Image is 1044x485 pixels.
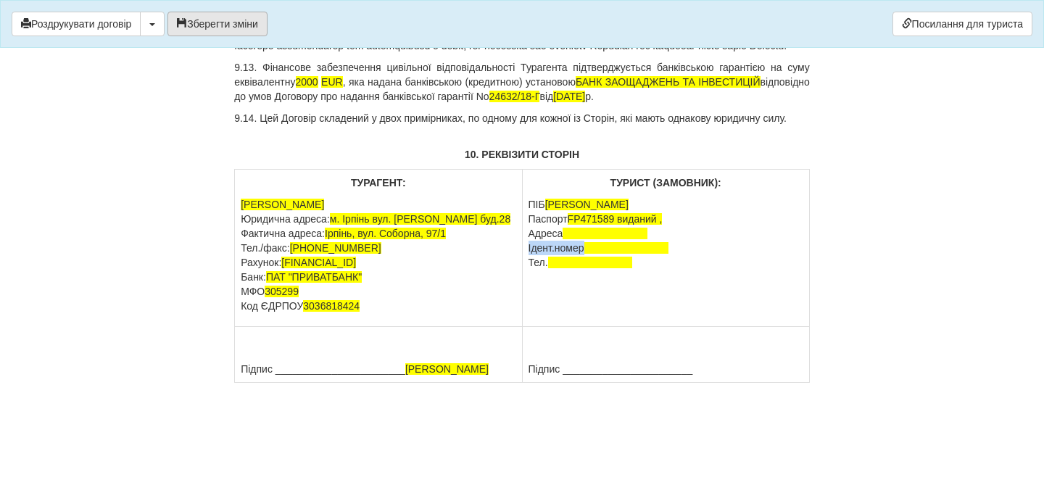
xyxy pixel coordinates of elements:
span: ПАТ "ПРИВАТБАНК" [266,271,362,283]
span: [PERSON_NAME] [545,199,629,210]
span: Ірпінь, вул. Соборна, 97/1 [325,228,446,239]
a: Посилання для туриста [892,12,1032,36]
span: EUR [321,76,343,88]
span: 24632/18-Г [489,91,540,102]
span: [DATE] [553,91,585,102]
span: 3036818424 [303,300,360,312]
p: Юридична адреса: Фактична адреса: Тел./факс: Рахунок: Банк: МФО Код ЄДРПОУ [241,197,515,313]
span: [PHONE_NUMBER] [290,242,381,254]
span: [PERSON_NAME] [241,199,324,210]
p: 9.13. Фінансове забезпечення цивільної відповідальності Турагента підтверджується банківською гар... [234,60,810,104]
span: м. Ірпінь вул. [PERSON_NAME] буд.28 [330,213,510,225]
td: Підпис _______________________ [522,327,809,383]
span: 305299 [265,286,299,297]
span: [FINANCIAL_ID] [281,257,356,268]
span: FP471589 виданий , [568,213,663,225]
p: ТУРАГЕНТ: [241,175,515,190]
button: Роздрукувати договір [12,12,141,36]
p: ТУРИСТ (ЗАМОВНИК): [529,175,803,190]
p: ПІБ Паспорт Адреса Ідент.номер Тел. [529,197,803,270]
button: Зберегти зміни [167,12,268,36]
p: 9.14. Цей Договір складений у двох примірниках, по одному для кожної із Сторін, які мають однаков... [234,111,810,125]
span: БАНК ЗАОЩАДЖЕНЬ ТА ІНВЕСТИЦІЙ [576,76,761,88]
td: Підпис _______________________ [235,327,522,383]
p: 10. РЕКВІЗИТИ СТОРІН [234,147,810,162]
span: [PERSON_NAME] [405,363,489,375]
span: 2000 [296,76,318,88]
